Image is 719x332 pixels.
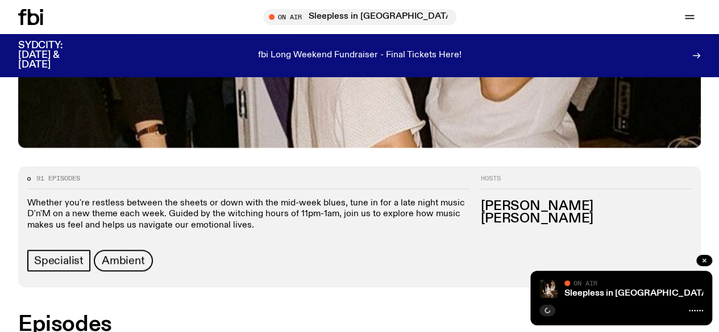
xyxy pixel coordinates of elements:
span: Ambient [102,254,145,267]
p: fbi Long Weekend Fundraiser - Final Tickets Here! [258,51,462,61]
span: Specialist [34,254,84,267]
a: Ambient [94,250,153,271]
h2: Hosts [481,175,692,189]
a: Sleepless in [GEOGRAPHIC_DATA] [564,289,710,298]
p: Whether you're restless between the sheets or down with the mid-week blues, tune in for a late ni... [27,198,469,231]
span: On Air [573,279,597,287]
span: 91 episodes [36,175,80,182]
img: Marcus Whale is on the left, bent to his knees and arching back with a gleeful look his face He i... [539,280,558,298]
h3: [PERSON_NAME] [481,200,692,213]
h3: [PERSON_NAME] [481,213,692,225]
button: On AirSleepless in [GEOGRAPHIC_DATA] [263,9,456,25]
h3: SYDCITY: [DATE] & [DATE] [18,41,91,70]
a: Specialist [27,250,90,271]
